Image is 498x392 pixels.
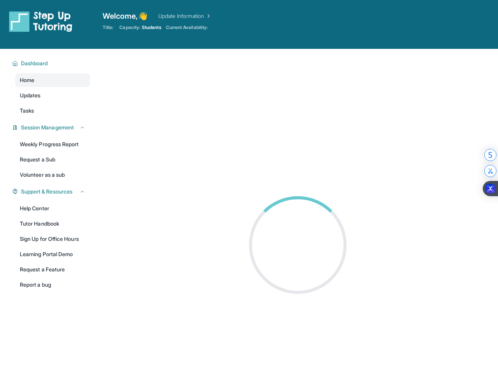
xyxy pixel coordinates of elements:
[15,247,90,261] a: Learning Portal Demo
[21,188,72,195] span: Support & Resources
[15,104,90,118] a: Tasks
[166,24,208,31] span: Current Availability:
[18,60,85,67] button: Dashboard
[103,11,148,21] span: Welcome, 👋
[15,217,90,231] a: Tutor Handbook
[21,124,74,131] span: Session Management
[119,24,140,31] span: Capacity:
[20,92,41,99] span: Updates
[15,202,90,215] a: Help Center
[15,73,90,87] a: Home
[15,232,90,246] a: Sign Up for Office Hours
[15,168,90,182] a: Volunteer as a sub
[18,124,85,131] button: Session Management
[158,12,212,20] a: Update Information
[20,76,34,84] span: Home
[204,12,212,20] img: Chevron Right
[20,107,34,115] span: Tasks
[18,188,85,195] button: Support & Resources
[15,263,90,276] a: Request a Feature
[15,89,90,102] a: Updates
[15,137,90,151] a: Weekly Progress Report
[103,24,113,31] span: Title:
[15,278,90,292] a: Report a bug
[142,24,161,31] span: Students
[15,153,90,166] a: Request a Sub
[21,60,48,67] span: Dashboard
[9,11,72,32] img: logo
